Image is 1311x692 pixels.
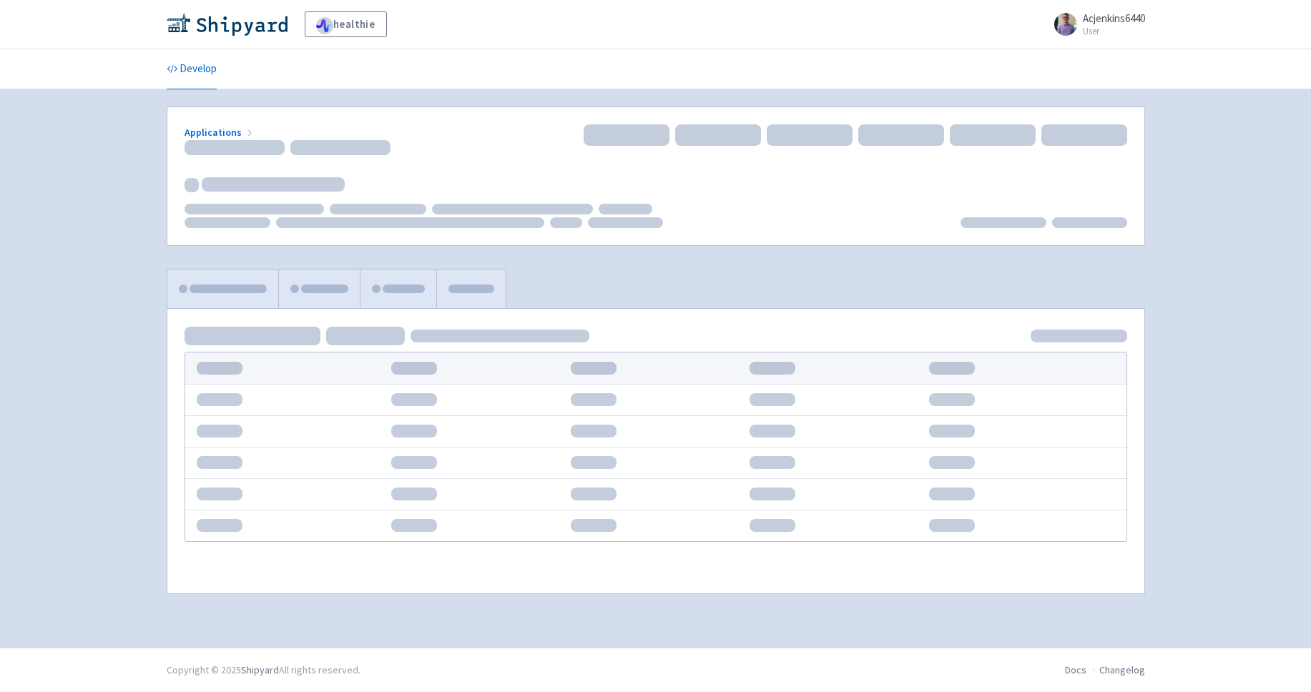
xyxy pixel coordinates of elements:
[167,13,288,36] img: Shipyard logo
[305,11,387,37] a: healthie
[185,126,255,139] a: Applications
[1099,663,1145,676] a: Changelog
[167,663,360,678] div: Copyright © 2025 All rights reserved.
[167,49,217,89] a: Develop
[1065,663,1086,676] a: Docs
[241,663,279,676] a: Shipyard
[1083,26,1145,36] small: User
[1083,11,1145,25] span: Acjenkins6440
[1046,13,1145,36] a: Acjenkins6440 User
